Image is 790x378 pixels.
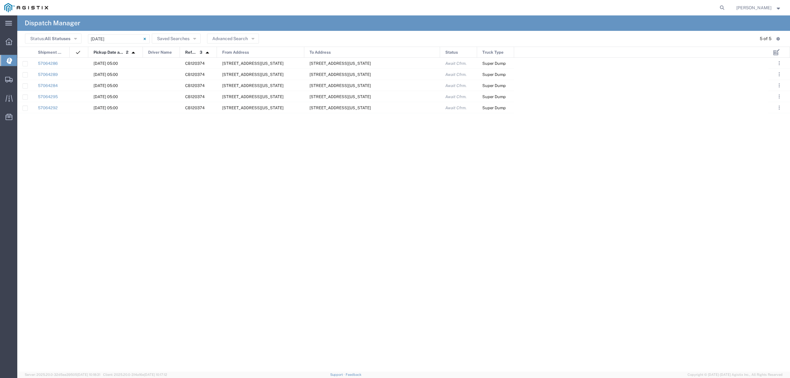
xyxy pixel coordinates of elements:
span: Await Cfrm. [445,83,467,88]
button: Saved Searches [152,34,201,44]
span: . . . [779,93,780,100]
a: 57064284 [38,83,58,88]
span: 2401 Coffee Rd, Bakersfield, California, 93308, United States [222,106,284,110]
a: Feedback [346,373,361,376]
span: Lorretta Ayala [736,4,771,11]
span: To Address [310,47,331,58]
span: 10/09/2025, 05:00 [94,94,118,99]
span: CB120374 [185,106,205,110]
a: 57064289 [38,72,58,77]
span: 201 Hydril Rd, Avenal, California, 93204, United States [310,72,371,77]
a: 57064295 [38,94,58,99]
button: ... [775,103,784,112]
span: Client: 2025.20.0-314a16e [103,373,167,376]
span: Super Dump [482,61,506,66]
span: Copyright © [DATE]-[DATE] Agistix Inc., All Rights Reserved [688,372,783,377]
div: 5 of 5 [760,35,771,42]
a: 57064292 [38,106,58,110]
img: arrow-dropup.svg [202,48,212,58]
span: 2401 Coffee Rd, Bakersfield, California, 93308, United States [222,94,284,99]
span: Await Cfrm. [445,94,467,99]
button: [PERSON_NAME] [736,4,782,11]
span: 2 [126,47,128,58]
span: CB120374 [185,61,205,66]
span: 201 Hydril Rd, Avenal, California, 93204, United States [310,61,371,66]
span: All Statuses [45,36,70,41]
span: 201 Hydril Rd, Avenal, California, 93204, United States [310,94,371,99]
span: Super Dump [482,106,506,110]
span: [DATE] 10:17:12 [144,373,167,376]
span: 201 Hydril Rd, Avenal, California, 93204, United States [310,83,371,88]
span: CB120374 [185,72,205,77]
span: 10/09/2025, 05:00 [94,61,118,66]
button: Status:All Statuses [25,34,81,44]
span: 2401 Coffee Rd, Bakersfield, California, 93308, United States [222,61,284,66]
button: ... [775,70,784,79]
button: Advanced Search [207,34,259,44]
span: Await Cfrm. [445,61,467,66]
img: arrow-dropup.svg [128,48,138,58]
span: [DATE] 10:18:31 [77,373,100,376]
span: Truck Type [482,47,504,58]
span: . . . [779,104,780,111]
button: ... [775,59,784,68]
span: 10/09/2025, 05:00 [94,72,118,77]
span: Super Dump [482,94,506,99]
span: Super Dump [482,83,506,88]
span: 3 [200,47,202,58]
span: CB120374 [185,94,205,99]
span: 201 Hydril Rd, Avenal, California, 93204, United States [310,106,371,110]
span: . . . [779,82,780,89]
a: 57064286 [38,61,58,66]
span: Await Cfrm. [445,106,467,110]
span: Driver Name [148,47,172,58]
span: . . . [779,71,780,78]
img: logo [4,3,48,12]
span: Shipment No. [38,47,63,58]
span: Super Dump [482,72,506,77]
button: ... [775,92,784,101]
button: ... [775,81,784,90]
span: Await Cfrm. [445,72,467,77]
span: From Address [222,47,249,58]
span: 2401 Coffee Rd, Bakersfield, California, 93308, United States [222,72,284,77]
span: Pickup Date and Time [94,47,124,58]
span: 10/09/2025, 05:00 [94,83,118,88]
span: CB120374 [185,83,205,88]
span: 2401 Coffee Rd, Bakersfield, California, 93308, United States [222,83,284,88]
h4: Dispatch Manager [25,15,80,31]
img: icon [75,49,81,56]
span: . . . [779,60,780,67]
span: Status [445,47,458,58]
a: Support [330,373,346,376]
span: Reference [185,47,197,58]
span: Server: 2025.20.0-32d5ea39505 [25,373,100,376]
span: 10/09/2025, 05:00 [94,106,118,110]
